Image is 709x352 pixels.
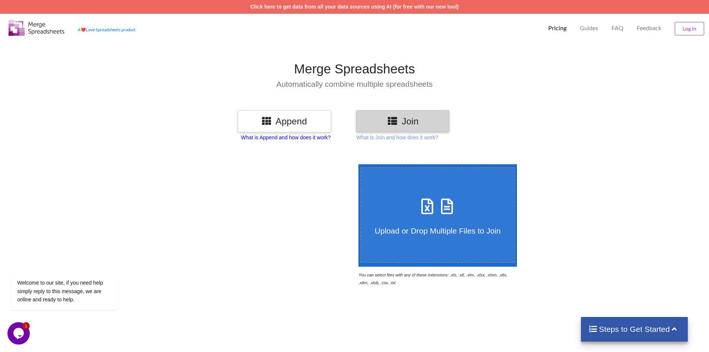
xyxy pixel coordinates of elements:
h4: Steps to Get Started [588,324,680,334]
span: Upload or Drop Multiple Files to Join [375,226,501,235]
img: Logo.png [9,20,64,36]
button: Log In [675,22,704,35]
span: heart [81,27,86,32]
p: FAQ [611,24,623,32]
p: What is Join and how does it work? [356,134,438,141]
h3: Append [243,116,325,127]
span: Feedback [637,25,661,31]
p: What is Append and how does it work? [241,134,330,141]
i: You can select files with any of these extensions: .xls, .xlt, .xlm, .xlsx, .xlsm, .xltx, .xltm, ... [358,273,507,285]
iframe: chat widget [7,322,31,345]
p: Guides [580,24,598,32]
a: AheartLove Spreadsheets product [78,27,135,32]
h3: Join [362,116,444,127]
iframe: chat widget [7,205,141,318]
a: Click here to get data from all your data sources using AI (for free with our new tool) [250,4,459,10]
p: Pricing [548,24,566,32]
